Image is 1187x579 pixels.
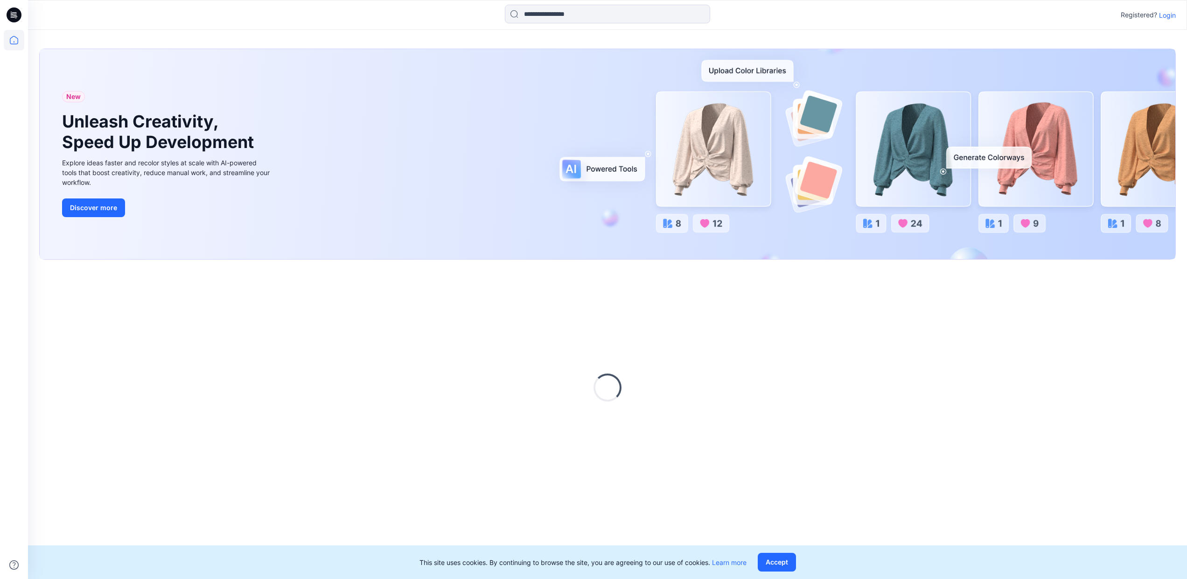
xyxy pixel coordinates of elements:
[1121,9,1157,21] p: Registered?
[758,553,796,572] button: Accept
[62,158,272,187] div: Explore ideas faster and recolor styles at scale with AI-powered tools that boost creativity, red...
[62,112,258,152] h1: Unleash Creativity, Speed Up Development
[66,91,81,102] span: New
[62,198,125,217] button: Discover more
[419,558,747,567] p: This site uses cookies. By continuing to browse the site, you are agreeing to our use of cookies.
[712,558,747,566] a: Learn more
[1159,10,1176,20] p: Login
[62,198,272,217] a: Discover more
